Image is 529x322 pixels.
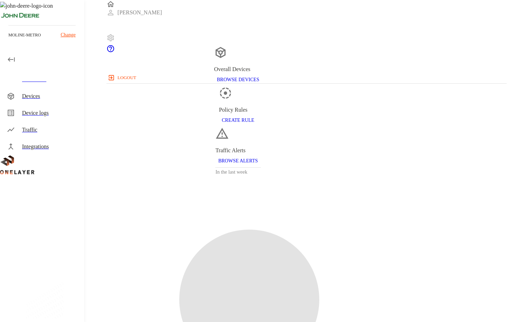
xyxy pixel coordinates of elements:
[106,72,139,83] button: logout
[118,8,162,17] p: [PERSON_NAME]
[106,48,115,54] a: onelayer-support
[215,146,260,155] div: Traffic Alerts
[219,114,257,127] button: CREATE RULE
[215,168,260,176] h3: In the last week
[219,117,257,123] a: CREATE RULE
[106,72,507,83] a: logout
[106,48,115,54] span: Support Portal
[219,106,257,114] div: Policy Rules
[215,157,260,163] a: BROWSE ALERTS
[215,155,260,168] button: BROWSE ALERTS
